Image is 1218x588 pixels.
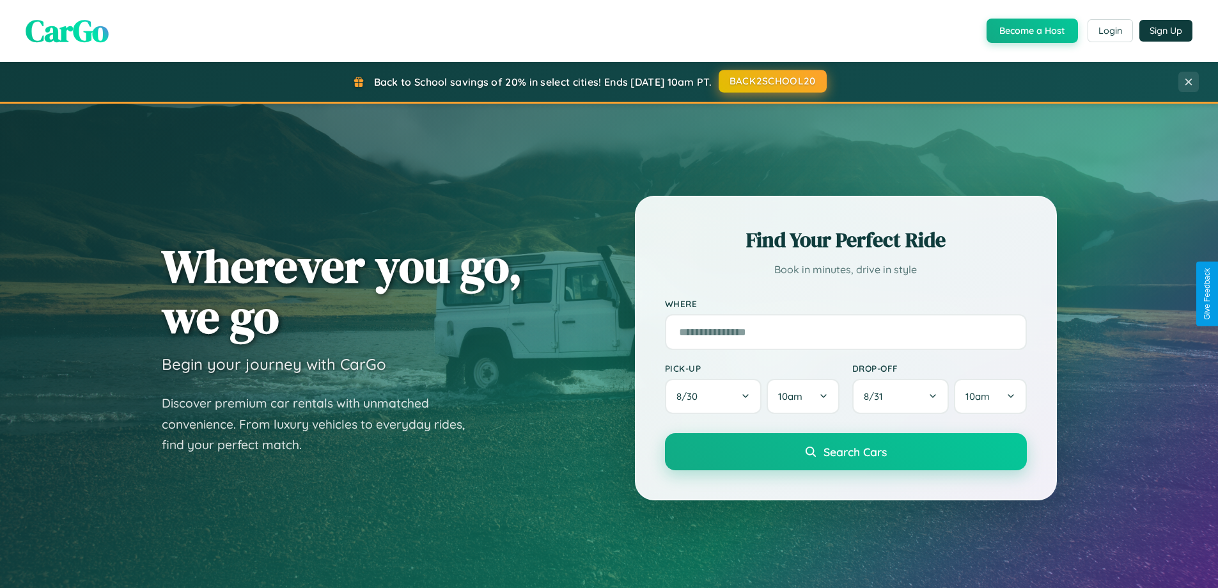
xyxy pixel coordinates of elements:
button: 10am [767,379,839,414]
span: 8 / 30 [676,390,704,402]
p: Book in minutes, drive in style [665,260,1027,279]
h3: Begin your journey with CarGo [162,354,386,374]
button: 10am [954,379,1026,414]
button: Login [1088,19,1133,42]
span: Search Cars [824,445,887,459]
h1: Wherever you go, we go [162,241,522,342]
button: 8/30 [665,379,762,414]
span: 10am [778,390,802,402]
button: Sign Up [1139,20,1192,42]
div: Give Feedback [1203,268,1212,320]
button: BACK2SCHOOL20 [719,70,827,93]
label: Drop-off [852,363,1027,374]
span: 8 / 31 [864,390,889,402]
button: Become a Host [987,19,1078,43]
button: Search Cars [665,433,1027,470]
label: Pick-up [665,363,839,374]
span: CarGo [26,10,109,52]
p: Discover premium car rentals with unmatched convenience. From luxury vehicles to everyday rides, ... [162,393,481,456]
span: 10am [965,390,990,402]
button: 8/31 [852,379,949,414]
h2: Find Your Perfect Ride [665,226,1027,254]
label: Where [665,298,1027,309]
span: Back to School savings of 20% in select cities! Ends [DATE] 10am PT. [374,75,712,88]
